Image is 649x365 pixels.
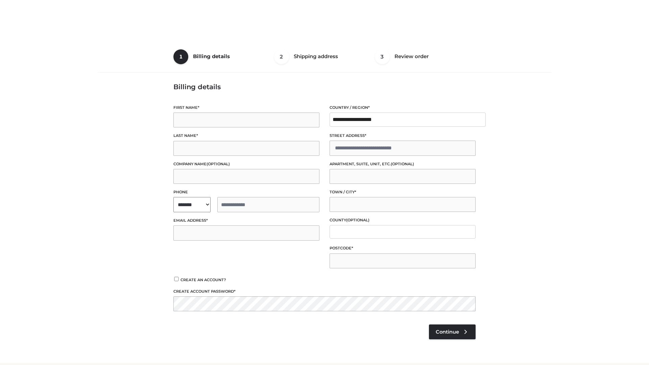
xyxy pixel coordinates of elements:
span: 1 [173,49,188,64]
a: Continue [429,324,476,339]
span: Billing details [193,53,230,59]
label: Postcode [330,245,476,251]
label: Phone [173,189,319,195]
label: First name [173,104,319,111]
span: Shipping address [294,53,338,59]
label: County [330,217,476,223]
span: (optional) [346,218,369,222]
h3: Billing details [173,83,476,91]
span: Create an account? [181,277,226,282]
label: Country / Region [330,104,476,111]
label: Company name [173,161,319,167]
span: 3 [375,49,390,64]
span: (optional) [207,162,230,166]
label: Create account password [173,288,476,295]
label: Last name [173,132,319,139]
span: (optional) [391,162,414,166]
label: Street address [330,132,476,139]
label: Apartment, suite, unit, etc. [330,161,476,167]
span: 2 [274,49,289,64]
label: Town / City [330,189,476,195]
span: Continue [436,329,459,335]
label: Email address [173,217,319,224]
span: Review order [394,53,429,59]
input: Create an account? [173,277,179,281]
